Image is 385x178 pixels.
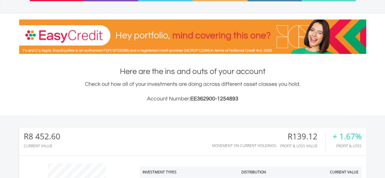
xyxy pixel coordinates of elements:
div: R8 452.60 [24,132,60,141]
div: Profit & Loss Value [280,144,325,148]
th: Current Value [306,166,362,178]
div: + 1.67% [333,132,362,141]
div: Profit & Loss [333,144,362,148]
span: EE362900-1254893 [190,96,238,102]
div: Movement on Current Holdings: [212,144,277,148]
img: EasyCredit Promotion Banner [19,19,366,54]
div: Check out how all of your investments are doing across different asset classes you hold. [19,80,366,103]
div: Distribution [241,169,266,175]
div: CURRENT VALUE [24,144,60,148]
h3: Account Number: [19,95,366,103]
h1: Here are the ins and outs of your account [19,66,366,77]
th: Investment Types [139,166,213,178]
div: R139.12 [280,132,325,141]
